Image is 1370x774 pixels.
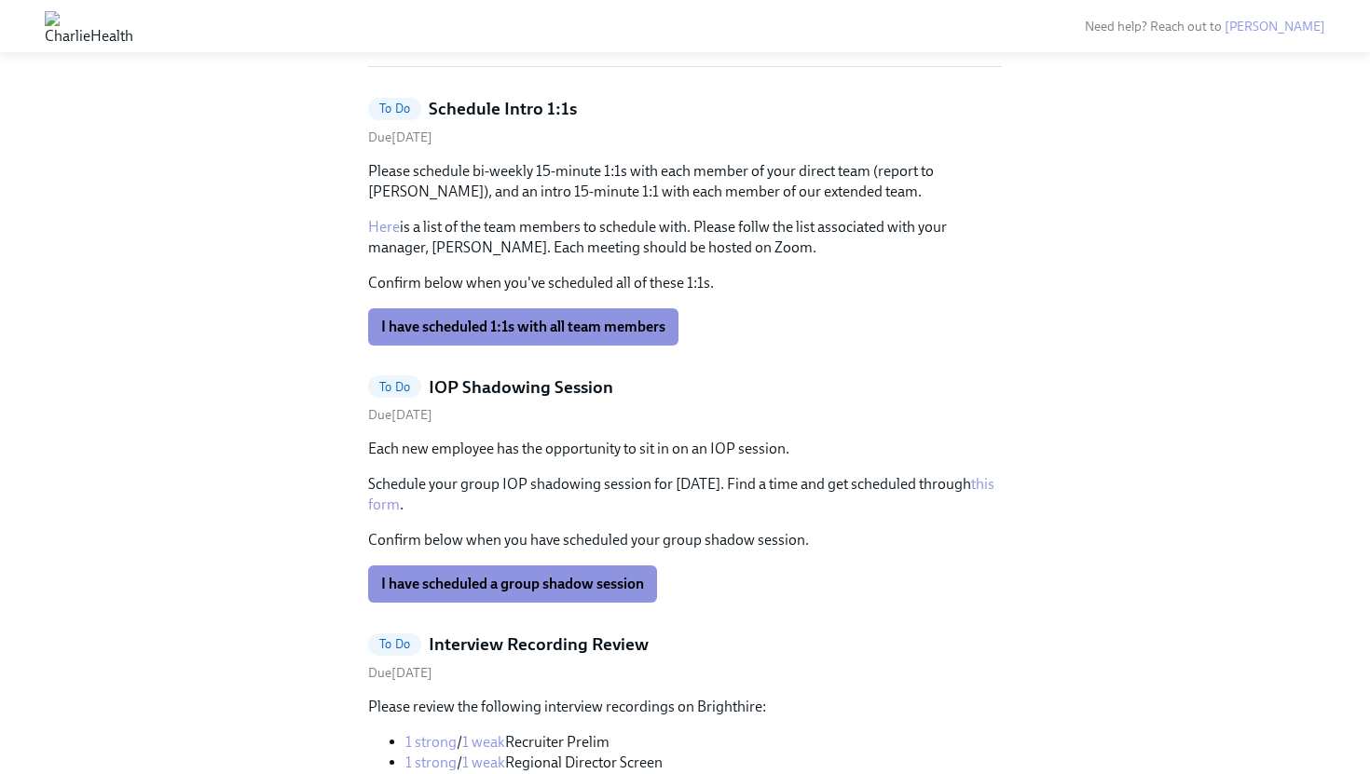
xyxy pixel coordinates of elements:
[429,632,649,657] h5: Interview Recording Review
[368,665,432,681] span: Due [DATE]
[368,637,421,651] span: To Do
[1225,19,1325,34] a: [PERSON_NAME]
[368,380,421,394] span: To Do
[368,102,421,115] span: To Do
[368,407,432,423] span: Wednesday, August 20th 2025, 12:30 pm
[45,11,133,41] img: CharlieHealth
[368,439,1002,459] p: Each new employee has the opportunity to sit in on an IOP session.
[368,129,432,145] span: Saturday, August 23rd 2025, 10:20 am
[368,217,1002,258] p: is a list of the team members to schedule with. Please follw the list associated with your manage...
[462,733,505,751] a: 1 weak
[368,632,1002,682] a: To DoInterview Recording ReviewDue[DATE]
[405,753,1002,773] li: / Regional Director Screen
[381,575,644,593] span: I have scheduled a group shadow session
[405,754,457,771] a: 1 strong
[368,273,1002,293] p: Confirm below when you've scheduled all of these 1:1s.
[462,754,505,771] a: 1 weak
[368,375,1002,425] a: To DoIOP Shadowing SessionDue[DATE]
[381,318,665,336] span: I have scheduled 1:1s with all team members
[368,218,400,236] a: Here
[368,97,1002,146] a: To DoSchedule Intro 1:1sDue[DATE]
[405,733,457,751] a: 1 strong
[368,308,678,346] button: I have scheduled 1:1s with all team members
[429,375,613,400] h5: IOP Shadowing Session
[1085,19,1325,34] span: Need help? Reach out to
[368,530,1002,550] p: Confirm below when you have scheduled your group shadow session.
[368,697,1002,717] p: Please review the following interview recordings on Brighthire:
[368,474,1002,515] p: Schedule your group IOP shadowing session for [DATE]. Find a time and get scheduled through .
[368,161,1002,202] p: Please schedule bi-weekly 15-minute 1:1s with each member of your direct team (report to [PERSON_...
[429,97,577,121] h5: Schedule Intro 1:1s
[405,732,1002,753] li: / Recruiter Prelim
[368,565,657,603] button: I have scheduled a group shadow session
